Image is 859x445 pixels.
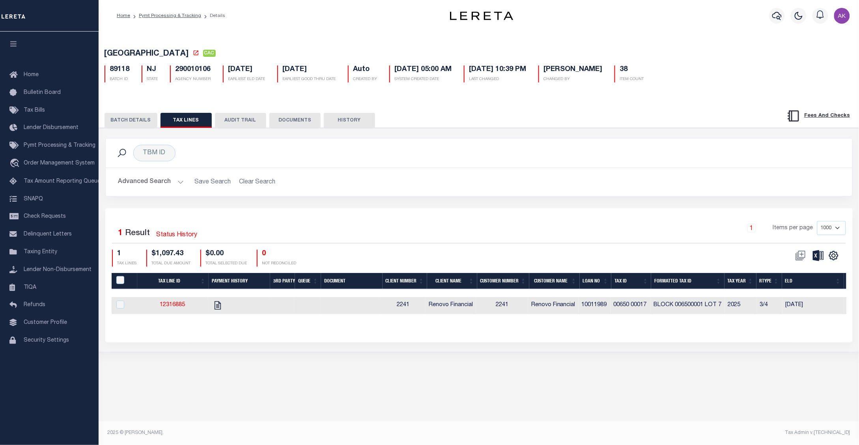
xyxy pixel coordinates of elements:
[9,159,22,169] i: travel_explore
[784,108,853,124] button: Fees And Checks
[611,297,651,314] td: 00650 00017
[496,302,508,308] span: 2241
[118,229,123,237] span: 1
[24,179,101,184] span: Tax Amount Reporting Queue
[544,77,603,82] p: CHANGED BY
[651,273,724,289] th: Formatted Tax ID: activate to sort column ascending
[105,50,189,58] span: [GEOGRAPHIC_DATA]
[152,261,191,267] p: TOTAL DUE AMOUNT
[485,429,850,436] div: Tax Admin v.[TECHNICAL_ID]
[782,297,844,314] td: [DATE]
[161,113,212,128] button: TAX LINES
[469,77,527,82] p: LAST CHANGED
[206,250,247,258] h4: $0.00
[102,429,479,436] div: 2025 © [PERSON_NAME].
[269,113,321,128] button: DOCUMENTS
[24,214,66,219] span: Check Requests
[24,338,69,343] span: Security Settings
[176,65,211,74] h5: 290010106
[117,13,130,18] a: Home
[725,297,757,314] td: 2025
[651,297,725,314] td: BLOCK 006500001 LOT 7
[110,77,130,82] p: BATCH ID
[147,65,158,74] h5: NJ
[477,273,529,289] th: Customer Number: activate to sort column ascending
[427,273,477,289] th: Client Name: activate to sort column ascending
[579,297,611,314] td: 10011989
[24,72,39,78] span: Home
[324,113,375,128] button: HISTORY
[228,65,265,74] h5: [DATE]
[580,273,612,289] th: Loan No: activate to sort column ascending
[24,302,45,308] span: Refunds
[544,65,603,74] h5: [PERSON_NAME]
[295,273,321,289] th: Queue: activate to sort column ascending
[620,77,644,82] p: ITEM COUNT
[611,273,651,289] th: Tax ID: activate to sort column ascending
[137,273,209,289] th: Tax Line ID: activate to sort column ascending
[756,273,782,289] th: RType: activate to sort column ascending
[118,261,137,267] p: TAX LINES
[531,302,575,308] span: Renovo Financial
[112,273,137,289] th: PayeePaymentBatchId
[283,65,336,74] h5: [DATE]
[395,65,452,74] h5: [DATE] 05:00 AM
[321,273,382,289] th: Document
[176,77,211,82] p: AGENCY NUMBER
[24,267,92,273] span: Lender Non-Disbursement
[834,8,850,24] img: svg+xml;base64,PHN2ZyB4bWxucz0iaHR0cDovL3d3dy53My5vcmcvMjAwMC9zdmciIHBvaW50ZXItZXZlbnRzPSJub25lIi...
[24,232,72,237] span: Delinquent Letters
[206,261,247,267] p: TOTAL SELECTED DUE
[209,273,270,289] th: Payment History
[450,11,513,20] img: logo-dark.svg
[24,108,45,113] span: Tax Bills
[24,196,43,202] span: SNAPQ
[270,273,295,289] th: 3rd Party
[24,125,78,131] span: Lender Disbursement
[24,249,57,255] span: Taxing Entity
[24,320,67,325] span: Customer Profile
[757,297,782,314] td: 3/4
[125,227,150,240] label: Result
[203,50,216,58] a: CAC
[429,302,473,308] span: Renovo Financial
[215,113,266,128] button: AUDIT TRAIL
[283,77,336,82] p: EARLIEST GOOD THRU DATE
[157,230,198,240] a: Status History
[24,161,95,166] span: Order Management System
[110,65,130,74] h5: 89118
[147,77,158,82] p: STATE
[353,65,377,74] h5: Auto
[383,273,427,289] th: Client Number: activate to sort column ascending
[160,302,185,308] a: 12316885
[782,273,844,289] th: ELD: activate to sort column ascending
[228,77,265,82] p: EARLIEST ELD DATE
[395,77,452,82] p: SYSTEM CREATED DATE
[203,50,216,57] span: CAC
[773,224,813,233] span: Items per page
[201,12,225,19] li: Details
[24,143,95,148] span: Pymt Processing & Tracking
[397,302,409,308] span: 2241
[118,174,184,190] button: Advanced Search
[725,273,756,289] th: Tax Year: activate to sort column ascending
[620,65,644,74] h5: 38
[133,145,176,161] div: TBM ID
[118,250,137,258] h4: 1
[24,284,36,290] span: TIQA
[152,250,191,258] h4: $1,097.43
[139,13,201,18] a: Pymt Processing & Tracking
[105,113,157,128] button: BATCH DETAILS
[262,261,297,267] p: NOT RECONCILED
[747,224,756,232] a: 1
[469,65,527,74] h5: [DATE] 10:39 PM
[353,77,377,82] p: CREATED BY
[262,250,297,258] h4: 0
[529,273,580,289] th: Customer Name: activate to sort column ascending
[24,90,61,95] span: Bulletin Board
